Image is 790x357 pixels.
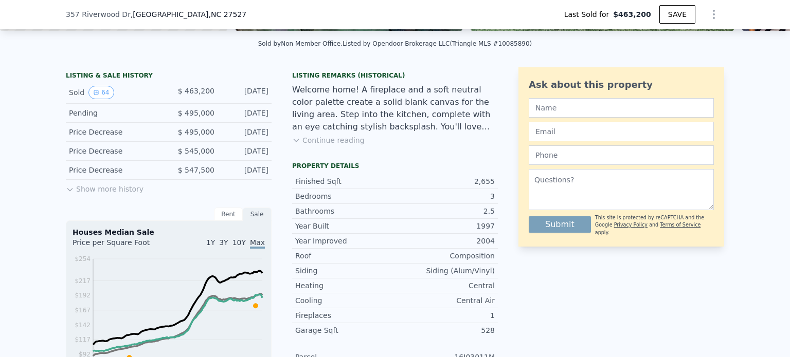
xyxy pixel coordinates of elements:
div: Welcome home! A fireplace and a soft neutral color palette create a solid blank canvas for the li... [292,84,498,133]
div: 528 [395,325,495,335]
span: 1Y [206,238,215,247]
div: 1 [395,310,495,321]
input: Name [529,98,714,118]
div: Siding (Alum/Vinyl) [395,266,495,276]
div: Sold by Non Member Office . [258,40,343,47]
span: $ 495,000 [178,128,214,136]
button: SAVE [659,5,695,24]
div: 1997 [395,221,495,231]
div: Price Decrease [69,165,160,175]
tspan: $217 [75,277,91,285]
span: 357 Riverwood Dr [66,9,131,20]
div: [DATE] [223,127,268,137]
div: Composition [395,251,495,261]
input: Email [529,122,714,141]
span: Last Sold for [564,9,614,20]
span: $ 547,500 [178,166,214,174]
div: Year Built [295,221,395,231]
div: LISTING & SALE HISTORY [66,71,272,82]
div: Sold [69,86,160,99]
div: Bedrooms [295,191,395,201]
div: Price per Square Foot [73,237,169,254]
div: 2.5 [395,206,495,216]
div: Siding [295,266,395,276]
div: 3 [395,191,495,201]
tspan: $117 [75,336,91,343]
div: Cooling [295,295,395,306]
div: Finished Sqft [295,176,395,186]
div: Rent [214,208,243,221]
div: Houses Median Sale [73,227,265,237]
div: [DATE] [223,165,268,175]
div: Fireplaces [295,310,395,321]
div: This site is protected by reCAPTCHA and the Google and apply. [595,214,714,236]
div: [DATE] [223,146,268,156]
span: $ 463,200 [178,87,214,95]
tspan: $254 [75,255,91,262]
div: 2004 [395,236,495,246]
div: Price Decrease [69,127,160,137]
span: , NC 27527 [209,10,247,18]
span: , [GEOGRAPHIC_DATA] [131,9,246,20]
div: Ask about this property [529,78,714,92]
div: Listing Remarks (Historical) [292,71,498,80]
button: Submit [529,216,591,233]
button: View historical data [88,86,114,99]
tspan: $167 [75,307,91,314]
div: Bathrooms [295,206,395,216]
div: Price Decrease [69,146,160,156]
div: Pending [69,108,160,118]
div: [DATE] [223,86,268,99]
span: Max [250,238,265,249]
button: Show more history [66,180,143,194]
div: Year Improved [295,236,395,246]
div: Garage Sqft [295,325,395,335]
div: 2,655 [395,176,495,186]
a: Privacy Policy [614,222,648,228]
button: Show Options [704,4,724,25]
div: Listed by Opendoor Brokerage LLC (Triangle MLS #10085890) [343,40,532,47]
input: Phone [529,145,714,165]
tspan: $142 [75,322,91,329]
span: 10Y [232,238,246,247]
span: $463,200 [613,9,651,20]
div: Sale [243,208,272,221]
button: Continue reading [292,135,365,145]
tspan: $192 [75,292,91,299]
span: $ 545,000 [178,147,214,155]
div: Heating [295,280,395,291]
div: Central [395,280,495,291]
div: [DATE] [223,108,268,118]
div: Property details [292,162,498,170]
div: Roof [295,251,395,261]
div: Central Air [395,295,495,306]
span: 3Y [219,238,228,247]
span: $ 495,000 [178,109,214,117]
a: Terms of Service [660,222,701,228]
